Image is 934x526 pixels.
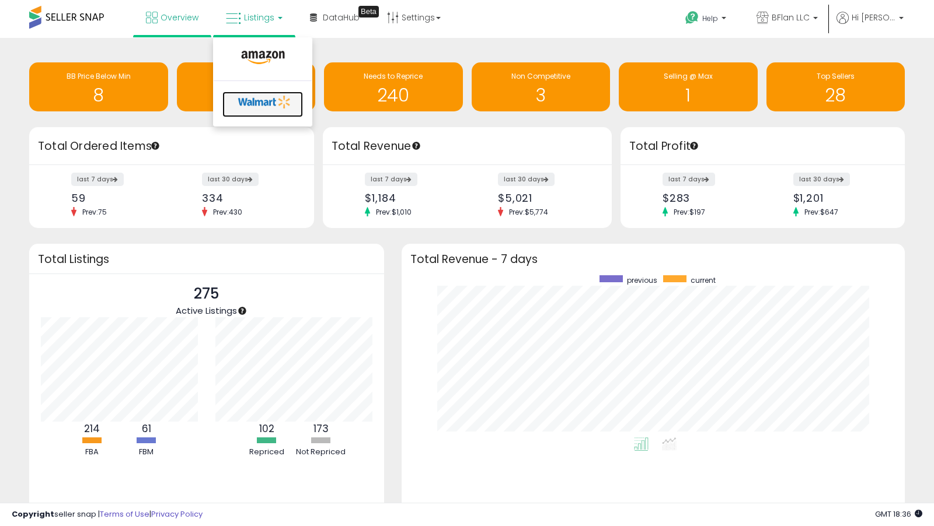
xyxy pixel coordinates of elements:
[38,255,375,264] h3: Total Listings
[410,255,897,264] h3: Total Revenue - 7 days
[668,207,711,217] span: Prev: $197
[176,283,237,305] p: 275
[875,509,922,520] span: 2025-10-14 18:36 GMT
[295,447,347,458] div: Not Repriced
[313,422,329,436] b: 173
[76,207,113,217] span: Prev: 75
[691,275,716,285] span: current
[793,192,884,204] div: $1,201
[67,71,131,81] span: BB Price Below Min
[664,71,713,81] span: Selling @ Max
[852,12,895,23] span: Hi [PERSON_NAME]
[627,275,657,285] span: previous
[472,62,611,111] a: Non Competitive 3
[685,10,699,25] i: Get Help
[35,86,162,105] h1: 8
[503,207,554,217] span: Prev: $5,774
[625,86,752,105] h1: 1
[365,192,458,204] div: $1,184
[38,138,305,155] h3: Total Ordered Items
[207,207,248,217] span: Prev: 430
[324,62,463,111] a: Needs to Reprice 240
[689,141,699,151] div: Tooltip anchor
[799,207,844,217] span: Prev: $647
[498,192,591,204] div: $5,021
[71,192,162,204] div: 59
[66,447,119,458] div: FBA
[237,306,248,316] div: Tooltip anchor
[772,86,900,105] h1: 28
[151,509,203,520] a: Privacy Policy
[202,192,293,204] div: 334
[244,12,274,23] span: Listings
[619,62,758,111] a: Selling @ Max 1
[84,422,100,436] b: 214
[29,62,168,111] a: BB Price Below Min 8
[177,62,316,111] a: Inventory Age 7
[702,13,718,23] span: Help
[100,509,149,520] a: Terms of Use
[323,12,360,23] span: DataHub
[120,447,173,458] div: FBM
[365,173,417,186] label: last 7 days
[663,192,754,204] div: $283
[772,12,810,23] span: BFlan LLC
[793,173,850,186] label: last 30 days
[176,304,237,317] span: Active Listings
[676,2,738,38] a: Help
[183,86,310,105] h1: 7
[150,141,161,151] div: Tooltip anchor
[12,509,54,520] strong: Copyright
[478,86,605,105] h1: 3
[511,71,570,81] span: Non Competitive
[364,71,423,81] span: Needs to Reprice
[817,71,855,81] span: Top Sellers
[411,141,421,151] div: Tooltip anchor
[332,138,603,155] h3: Total Revenue
[259,422,274,436] b: 102
[71,173,124,186] label: last 7 days
[358,6,379,17] div: Tooltip anchor
[370,207,417,217] span: Prev: $1,010
[663,173,715,186] label: last 7 days
[142,422,151,436] b: 61
[202,173,259,186] label: last 30 days
[766,62,905,111] a: Top Sellers 28
[498,173,555,186] label: last 30 days
[241,447,293,458] div: Repriced
[837,12,904,38] a: Hi [PERSON_NAME]
[330,86,457,105] h1: 240
[629,138,897,155] h3: Total Profit
[12,509,203,520] div: seller snap | |
[161,12,198,23] span: Overview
